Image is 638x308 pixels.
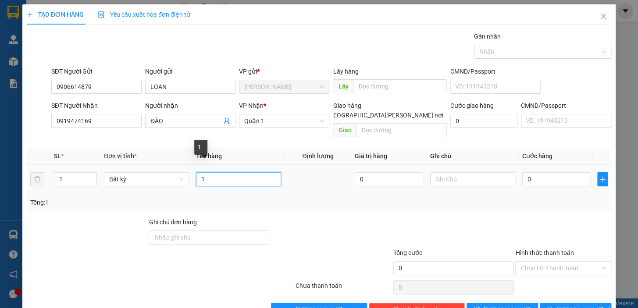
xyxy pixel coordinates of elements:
[30,198,247,207] div: Tổng: 1
[522,152,552,159] span: Cước hàng
[196,152,222,159] span: Tên hàng
[27,11,33,18] span: plus
[54,152,61,159] span: SL
[591,4,616,29] button: Close
[355,172,423,186] input: 0
[521,101,611,110] div: CMND/Passport
[244,80,324,93] span: Ninh Hòa
[597,172,608,186] button: plus
[333,79,353,93] span: Lấy
[450,102,494,109] label: Cước giao hàng
[51,101,142,110] div: SĐT Người Nhận
[239,102,264,109] span: VP Nhận
[149,219,197,226] label: Ghi chú đơn hàng
[109,173,184,186] span: Bất kỳ
[196,172,281,186] input: VD: Bàn, Ghế
[598,176,607,183] span: plus
[333,123,356,137] span: Giao
[11,57,48,113] b: Phương Nam Express
[244,114,324,127] span: Quận 1
[98,11,190,18] span: Yêu cầu xuất hóa đơn điện tử
[515,249,574,256] label: Hình thức thanh toán
[27,11,84,18] span: TẠO ĐƠN HÀNG
[302,152,333,159] span: Định lượng
[353,79,447,93] input: Dọc đường
[149,230,269,244] input: Ghi chú đơn hàng
[450,67,541,76] div: CMND/Passport
[74,42,121,53] li: (c) 2017
[356,123,447,137] input: Dọc đường
[393,249,422,256] span: Tổng cước
[194,140,207,155] div: 1
[74,33,121,40] b: [DOMAIN_NAME]
[104,152,137,159] span: Đơn vị tính
[98,11,105,18] img: icon
[474,33,501,40] label: Gán nhãn
[51,67,142,76] div: SĐT Người Gửi
[239,67,329,76] div: VP gửi
[145,67,235,76] div: Người gửi
[430,172,515,186] input: Ghi Chú
[333,68,358,75] span: Lấy hàng
[30,172,44,186] button: delete
[295,281,392,296] div: Chưa thanh toán
[145,101,235,110] div: Người nhận
[450,114,517,128] input: Cước giao hàng
[95,11,116,32] img: logo.jpg
[223,117,230,124] span: user-add
[333,102,361,109] span: Giao hàng
[355,152,387,159] span: Giá trị hàng
[54,13,87,54] b: Gửi khách hàng
[600,13,607,20] span: close
[324,110,447,120] span: [GEOGRAPHIC_DATA][PERSON_NAME] nơi
[427,148,519,165] th: Ghi chú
